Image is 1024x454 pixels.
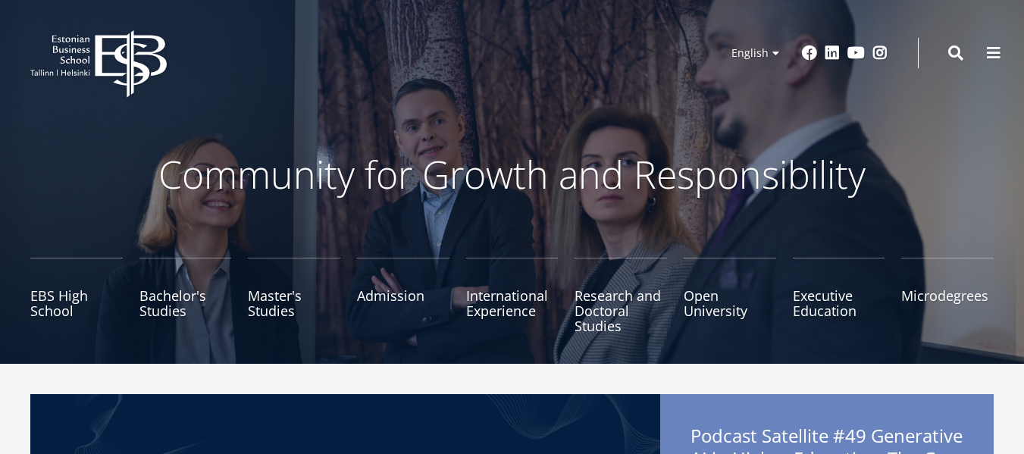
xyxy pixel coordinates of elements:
a: Linkedin [825,45,840,61]
a: Facebook [802,45,817,61]
p: Community for Growth and Responsibility [111,152,914,197]
a: EBS High School [30,258,123,333]
a: Bachelor's Studies [139,258,232,333]
a: Microdegrees [901,258,994,333]
a: International Experience [466,258,559,333]
a: Master's Studies [248,258,340,333]
a: Open University [684,258,776,333]
a: Executive Education [793,258,885,333]
a: Admission [357,258,449,333]
a: Instagram [872,45,888,61]
a: Research and Doctoral Studies [575,258,667,333]
a: Youtube [847,45,865,61]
